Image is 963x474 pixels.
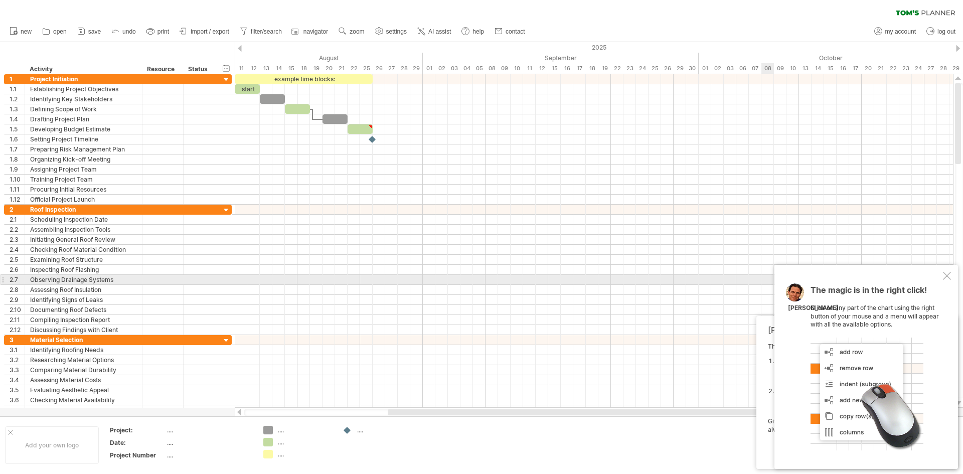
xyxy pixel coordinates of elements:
div: 2.8 [10,285,25,294]
div: 3.2 [10,355,25,365]
div: Defining Scope of Work [30,104,137,114]
div: 1.12 [10,195,25,204]
div: Monday, 6 October 2025 [736,63,749,74]
div: .... [167,426,251,434]
div: Thursday, 21 August 2025 [335,63,348,74]
div: 1.9 [10,165,25,174]
div: Documenting Roof Defects [30,305,137,314]
div: Tuesday, 30 September 2025 [686,63,699,74]
div: Friday, 17 October 2025 [849,63,862,74]
span: The magic is in the right click! [811,285,927,300]
div: Wednesday, 20 August 2025 [323,63,335,74]
div: 1.7 [10,144,25,154]
div: 2.6 [10,265,25,274]
div: 2.10 [10,305,25,314]
div: Project Number [110,451,165,459]
div: Wednesday, 15 October 2025 [824,63,837,74]
div: 2.12 [10,325,25,335]
div: Identifying Key Stakeholders [30,94,137,104]
div: 2.5 [10,255,25,264]
a: zoom [336,25,367,38]
span: log out [937,28,955,35]
div: Activity [30,64,136,74]
div: Monday, 25 August 2025 [360,63,373,74]
a: AI assist [415,25,454,38]
div: Evaluating Aesthetic Appeal [30,385,137,395]
a: open [40,25,70,38]
div: 3.1 [10,345,25,355]
div: Setting Project Timeline [30,134,137,144]
div: Status [188,64,210,74]
a: navigator [290,25,331,38]
div: Wednesday, 22 October 2025 [887,63,899,74]
div: Initiating General Roof Review [30,235,137,244]
a: import / export [177,25,232,38]
div: Thursday, 23 October 2025 [899,63,912,74]
div: Assigning Project Team [30,165,137,174]
div: Tuesday, 12 August 2025 [247,63,260,74]
div: 1.8 [10,154,25,164]
div: Examining Roof Structure [30,255,137,264]
div: Friday, 3 October 2025 [724,63,736,74]
div: Tuesday, 26 August 2025 [373,63,385,74]
div: Assembling Inspection Tools [30,225,137,234]
div: Roof Inspection [30,205,137,214]
a: help [459,25,487,38]
span: settings [386,28,407,35]
div: 3.6 [10,395,25,405]
div: Monday, 11 August 2025 [235,63,247,74]
span: navigator [303,28,328,35]
div: Friday, 15 August 2025 [285,63,297,74]
div: 1.3 [10,104,25,114]
div: 1.11 [10,185,25,194]
div: Monday, 18 August 2025 [297,63,310,74]
div: .... [278,438,333,446]
div: Assessing Material Costs [30,375,137,385]
div: 2.2 [10,225,25,234]
div: Discussing Findings with Client [30,325,137,335]
div: 2.4 [10,245,25,254]
div: Monday, 22 September 2025 [611,63,623,74]
div: Assessing Roof Insulation [30,285,137,294]
div: Wednesday, 10 September 2025 [511,63,523,74]
div: Tuesday, 21 October 2025 [874,63,887,74]
span: my account [885,28,916,35]
span: new [21,28,32,35]
div: Preparing Risk Management Plan [30,144,137,154]
span: AI assist [428,28,451,35]
div: Monday, 8 September 2025 [486,63,498,74]
span: print [157,28,169,35]
a: contact [492,25,528,38]
div: [PERSON_NAME]'s AI-assistant [768,325,941,335]
div: Scheduling Inspection Date [30,215,137,224]
div: Friday, 24 October 2025 [912,63,924,74]
div: 3.3 [10,365,25,375]
div: 1.6 [10,134,25,144]
div: Thursday, 9 October 2025 [774,63,786,74]
a: settings [373,25,410,38]
div: Tuesday, 28 October 2025 [937,63,949,74]
div: Observing Drainage Systems [30,275,137,284]
div: Monday, 13 October 2025 [799,63,812,74]
div: 1.5 [10,124,25,134]
div: Training Project Team [30,175,137,184]
div: Resource [147,64,178,74]
div: Project Initiation [30,74,137,84]
a: undo [109,25,139,38]
div: Official Project Launch [30,195,137,204]
div: Thursday, 11 September 2025 [523,63,536,74]
div: Tuesday, 23 September 2025 [623,63,636,74]
div: Wednesday, 29 October 2025 [949,63,962,74]
div: Add your own logo [5,426,99,464]
div: Tuesday, 7 October 2025 [749,63,761,74]
span: zoom [350,28,364,35]
div: Thursday, 16 October 2025 [837,63,849,74]
div: Wednesday, 8 October 2025 [761,63,774,74]
div: Drafting Project Plan [30,114,137,124]
div: start [235,84,260,94]
div: 2.1 [10,215,25,224]
span: filter/search [251,28,282,35]
div: August 2025 [159,53,423,63]
div: 2 [10,205,25,214]
div: The [PERSON_NAME]'s AI-assist can help you in two ways: Give it a try! With the undo button in th... [768,343,941,460]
